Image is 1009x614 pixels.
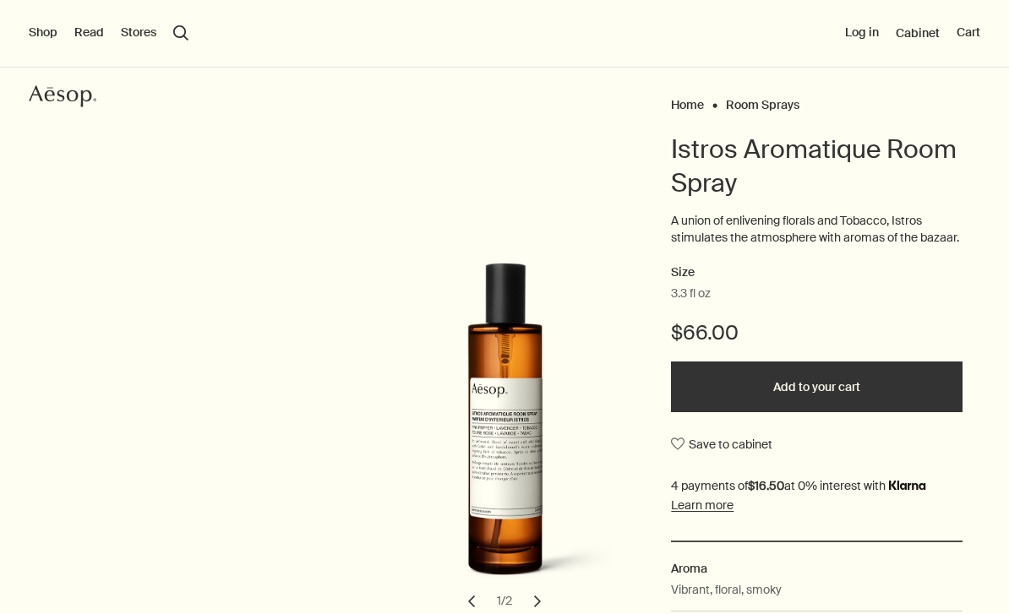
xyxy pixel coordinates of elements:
[671,361,963,412] button: Add to your cart - $66.00
[671,133,963,200] h1: Istros Aromatique Room Spray
[845,24,879,41] button: Log in
[671,285,711,302] span: 3.3 fl oz
[359,263,651,598] img: Istros Aromatique Room Spray in amber glass bottle
[671,580,782,599] p: Vibrant, floral, smoky
[25,79,101,117] a: Aesop
[671,263,963,283] h2: Size
[671,429,772,459] button: Save to cabinet
[173,25,188,41] button: Open search
[74,24,104,41] button: Read
[364,263,656,599] img: Back of Istros Aromatique Room Spray in amber glass bottle
[896,25,940,41] a: Cabinet
[121,24,156,41] button: Stores
[671,213,963,246] p: A union of enlivening florals and Tobacco, Istros stimulates the atmosphere with aromas of the ba...
[671,97,704,105] a: Home
[671,319,739,346] span: $66.00
[726,97,799,105] a: Room Sprays
[957,24,980,41] button: Cart
[671,559,963,578] h2: Aroma
[29,84,96,109] svg: Aesop
[29,24,57,41] button: Shop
